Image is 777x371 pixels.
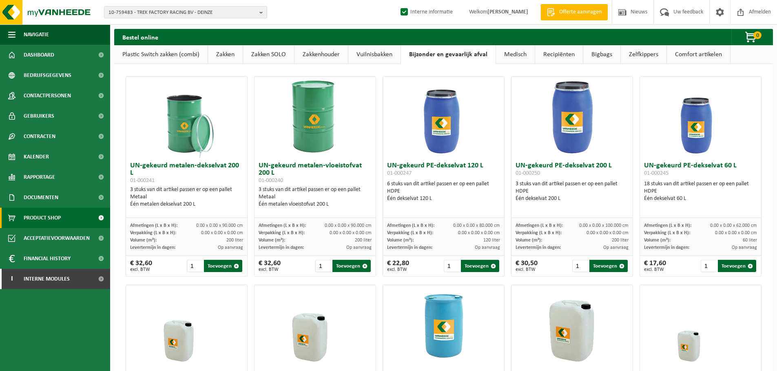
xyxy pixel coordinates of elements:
[612,238,629,243] span: 200 liter
[24,106,54,126] span: Gebruikers
[201,231,243,235] span: 0.00 x 0.00 x 0.00 cm
[196,223,243,228] span: 0.00 x 0.00 x 90.000 cm
[332,260,371,272] button: Toevoegen
[644,231,690,235] span: Verpakking (L x B x H):
[715,231,757,235] span: 0.00 x 0.00 x 0.00 cm
[603,245,629,250] span: Op aanvraag
[259,238,285,243] span: Volume (m³):
[644,267,666,272] span: excl. BTW
[187,260,204,272] input: 1
[516,162,629,178] h3: UN-gekeurd PE-dekselvat 200 L
[387,162,500,178] h3: UN-gekeurd PE-dekselvat 120 L
[401,45,496,64] a: Bijzonder en gevaarlijk afval
[315,260,332,272] input: 1
[24,208,61,228] span: Product Shop
[387,238,414,243] span: Volume (m³):
[399,6,453,18] label: Interne informatie
[348,45,401,64] a: Vuilnisbakken
[104,6,267,18] button: 10-759483 - TREK FACTORY RACING BV - DEINZE
[516,245,561,250] span: Levertermijn in dagen:
[732,245,757,250] span: Op aanvraag
[259,186,372,208] div: 3 stuks van dit artikel passen er op een pallet
[387,245,432,250] span: Levertermijn in dagen:
[146,77,228,158] img: 01-000241
[743,238,757,243] span: 60 liter
[114,45,208,64] a: Plastic Switch zakken (combi)
[667,45,730,64] a: Comfort artikelen
[24,269,70,289] span: Interne modules
[24,228,90,248] span: Acceptatievoorwaarden
[259,267,281,272] span: excl. BTW
[516,231,562,235] span: Verpakking (L x B x H):
[259,260,281,272] div: € 32,60
[130,260,152,272] div: € 32,60
[24,187,58,208] span: Documenten
[644,180,757,202] div: 18 stuks van dit artikel passen er op een pallet
[387,195,500,202] div: Één dekselvat 120 L
[130,186,243,208] div: 3 stuks van dit artikel passen er op een pallet
[130,178,155,184] span: 01-000241
[710,223,757,228] span: 0.00 x 0.00 x 62.000 cm
[24,167,55,187] span: Rapportage
[243,45,294,64] a: Zakken SOLO
[24,45,54,65] span: Dashboard
[208,45,243,64] a: Zakken
[579,223,629,228] span: 0.00 x 0.00 x 100.000 cm
[701,260,717,272] input: 1
[461,260,499,272] button: Toevoegen
[572,260,589,272] input: 1
[583,45,620,64] a: Bigbags
[660,77,742,158] img: 01-000245
[387,180,500,202] div: 6 stuks van dit artikel passen er op een pallet
[516,238,542,243] span: Volume (m³):
[274,77,356,158] img: 01-000240
[346,245,372,250] span: Op aanvraag
[535,45,583,64] a: Recipiënten
[387,231,433,235] span: Verpakking (L x B x H):
[130,267,152,272] span: excl. BTW
[531,77,613,158] img: 01-000250
[387,223,434,228] span: Afmetingen (L x B x H):
[130,162,243,184] h3: UN-gekeurd metalen-dekselvat 200 L
[444,260,460,272] input: 1
[516,267,538,272] span: excl. BTW
[259,193,372,201] div: Metaal
[516,223,563,228] span: Afmetingen (L x B x H):
[644,188,757,195] div: HDPE
[204,260,242,272] button: Toevoegen
[130,238,157,243] span: Volume (m³):
[516,195,629,202] div: Één dekselvat 200 L
[24,147,49,167] span: Kalender
[644,245,689,250] span: Levertermijn in dagen:
[274,285,356,367] img: 01-000611
[718,260,756,272] button: Toevoegen
[24,86,71,106] span: Contactpersonen
[259,162,372,184] h3: UN-gekeurd metalen-vloeistofvat 200 L
[516,180,629,202] div: 3 stuks van dit artikel passen er op een pallet
[330,231,372,235] span: 0.00 x 0.00 x 0.00 cm
[114,29,166,45] h2: Bestel online
[387,188,500,195] div: HDPE
[496,45,535,64] a: Medisch
[589,260,628,272] button: Toevoegen
[531,285,613,367] img: 01-000592
[130,231,176,235] span: Verpakking (L x B x H):
[294,45,348,64] a: Zakkenhouder
[355,238,372,243] span: 200 liter
[24,248,71,269] span: Financial History
[557,8,604,16] span: Offerte aanvragen
[516,170,540,176] span: 01-000250
[218,245,243,250] span: Op aanvraag
[403,77,485,158] img: 01-000247
[621,45,666,64] a: Zelfkippers
[475,245,500,250] span: Op aanvraag
[731,29,772,45] button: 0
[644,162,757,178] h3: UN-gekeurd PE-dekselvat 60 L
[146,285,228,367] img: 01-999903
[387,170,412,176] span: 01-000247
[540,4,608,20] a: Offerte aanvragen
[487,9,528,15] strong: [PERSON_NAME]
[644,238,671,243] span: Volume (m³):
[483,238,500,243] span: 120 liter
[24,126,55,147] span: Contracten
